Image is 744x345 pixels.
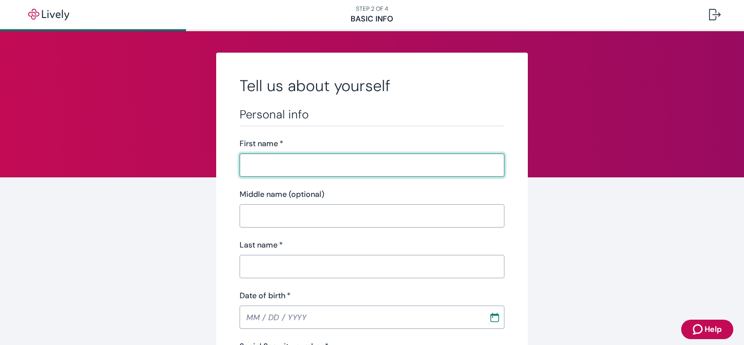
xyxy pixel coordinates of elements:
svg: Zendesk support icon [693,324,705,335]
label: First name [240,138,283,150]
svg: Calendar [490,312,500,322]
h2: Tell us about yourself [240,76,504,96]
label: Date of birth [240,290,291,302]
button: Choose date [486,308,503,326]
label: Middle name (optional) [240,189,324,200]
h3: Personal info [240,107,504,122]
img: Lively [21,9,76,20]
label: Last name [240,239,283,251]
button: Zendesk support iconHelp [681,320,733,339]
input: MM / DD / YYYY [240,307,482,327]
span: Help [705,324,722,335]
button: Log out [701,3,728,26]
